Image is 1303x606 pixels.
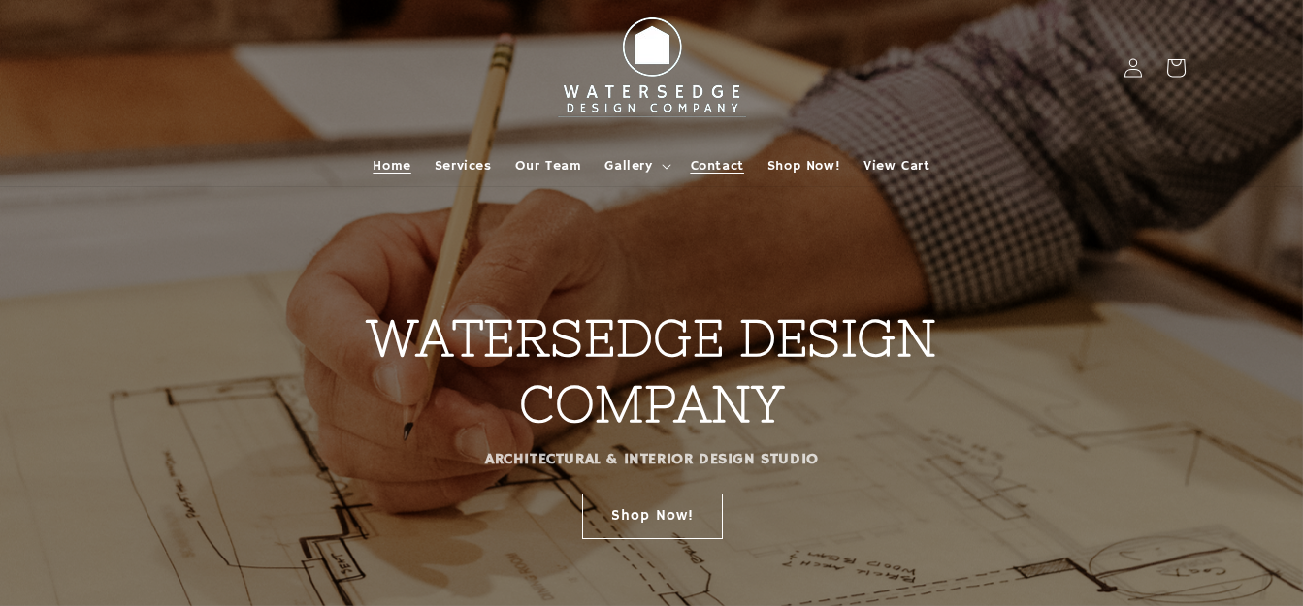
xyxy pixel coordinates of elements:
a: Shop Now! [581,493,722,538]
strong: ARCHITECTURAL & INTERIOR DESIGN STUDIO [485,450,819,469]
span: Shop Now! [767,157,840,175]
a: Contact [679,145,756,186]
span: Our Team [515,157,582,175]
img: Watersedge Design Co [545,8,759,128]
a: Our Team [504,145,594,186]
span: View Cart [863,157,929,175]
span: Home [373,157,410,175]
span: Gallery [604,157,652,175]
a: View Cart [852,145,941,186]
a: Home [361,145,422,186]
a: Services [423,145,504,186]
span: Contact [691,157,744,175]
strong: WATERSEDGE DESIGN COMPANY [367,309,936,432]
a: Shop Now! [756,145,852,186]
summary: Gallery [593,145,678,186]
span: Services [435,157,492,175]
